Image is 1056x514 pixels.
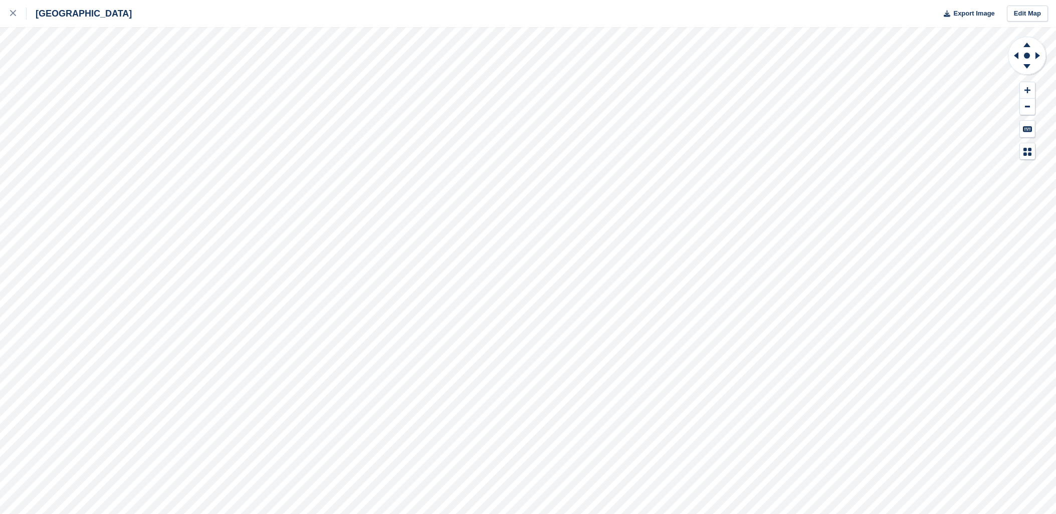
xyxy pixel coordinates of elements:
a: Edit Map [1007,6,1048,22]
button: Map Legend [1020,143,1035,160]
button: Zoom Out [1020,99,1035,115]
span: Export Image [953,9,994,19]
div: [GEOGRAPHIC_DATA] [27,8,132,20]
button: Zoom In [1020,82,1035,99]
button: Keyboard Shortcuts [1020,121,1035,137]
button: Export Image [938,6,995,22]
